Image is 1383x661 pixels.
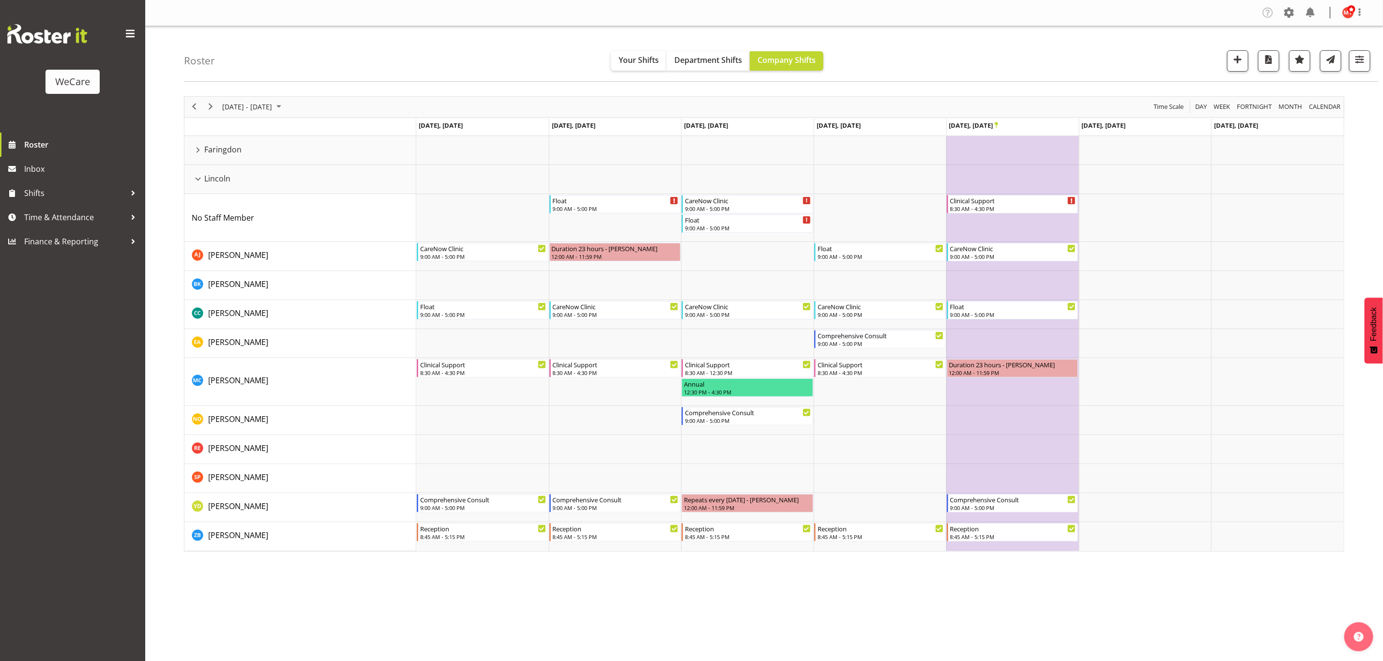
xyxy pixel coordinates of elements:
a: [PERSON_NAME] [208,413,268,425]
div: Comprehensive Consult [950,495,1076,504]
div: Float [950,301,1076,311]
a: No Staff Member [192,212,254,224]
span: [DATE], [DATE] [817,121,861,130]
div: Comprehensive Consult [420,495,546,504]
a: [PERSON_NAME] [208,500,268,512]
div: 12:00 AM - 11:59 PM [552,253,679,260]
div: Reception [950,524,1076,533]
div: Clinical Support [950,195,1076,205]
div: Amy Johannsen"s event - Float Begin From Thursday, October 23, 2025 at 9:00:00 AM GMT+13:00 Ends ... [814,243,946,261]
div: Amy Johannsen"s event - CareNow Clinic Begin From Friday, October 24, 2025 at 9:00:00 AM GMT+13:0... [947,243,1079,261]
div: Yvonne Denny"s event - Repeats every wednesday - Yvonne Denny Begin From Wednesday, October 22, 2... [682,494,813,512]
a: [PERSON_NAME] [208,442,268,454]
span: Shifts [24,186,126,200]
button: Filter Shifts [1349,50,1370,72]
button: Send a list of all shifts for the selected filtered period to all rostered employees. [1320,50,1341,72]
span: [DATE], [DATE] [1082,121,1126,130]
div: CareNow Clinic [818,301,943,311]
td: No Staff Member resource [184,194,416,242]
div: Yvonne Denny"s event - Comprehensive Consult Begin From Monday, October 20, 2025 at 9:00:00 AM GM... [417,494,548,512]
span: Fortnight [1236,101,1273,113]
span: [DATE], [DATE] [1214,121,1258,130]
div: 8:30 AM - 12:30 PM [685,369,811,376]
div: 9:00 AM - 5:00 PM [685,205,811,212]
div: Zephy Bennett"s event - Reception Begin From Wednesday, October 22, 2025 at 8:45:00 AM GMT+13:00 ... [682,523,813,541]
span: Month [1277,101,1303,113]
button: Previous [188,101,201,113]
div: Clinical Support [553,360,679,369]
div: Natasha Ottley"s event - Comprehensive Consult Begin From Wednesday, October 22, 2025 at 9:00:00 ... [682,407,813,425]
td: Samantha Poultney resource [184,464,416,493]
div: Mary Childs"s event - Clinical Support Begin From Thursday, October 23, 2025 at 8:30:00 AM GMT+13... [814,359,946,377]
button: Time Scale [1152,101,1185,113]
div: 8:45 AM - 5:15 PM [818,533,943,541]
div: No Staff Member"s event - Float Begin From Tuesday, October 21, 2025 at 9:00:00 AM GMT+13:00 Ends... [549,195,681,213]
div: 9:00 AM - 5:00 PM [420,311,546,318]
span: [DATE], [DATE] [684,121,728,130]
td: Rachel Els resource [184,435,416,464]
div: Charlotte Courtney"s event - CareNow Clinic Begin From Thursday, October 23, 2025 at 9:00:00 AM G... [814,301,946,319]
div: Yvonne Denny"s event - Comprehensive Consult Begin From Tuesday, October 21, 2025 at 9:00:00 AM G... [549,494,681,512]
div: 9:00 AM - 5:00 PM [685,311,811,318]
td: Lincoln resource [184,165,416,194]
span: [PERSON_NAME] [208,414,268,424]
a: [PERSON_NAME] [208,249,268,261]
span: [PERSON_NAME] [208,250,268,260]
span: [PERSON_NAME] [208,279,268,289]
span: calendar [1308,101,1341,113]
div: Duration 23 hours - [PERSON_NAME] [552,243,679,253]
div: CareNow Clinic [685,301,811,311]
a: [PERSON_NAME] [208,278,268,290]
div: Charlotte Courtney"s event - Float Begin From Monday, October 20, 2025 at 9:00:00 AM GMT+13:00 En... [417,301,548,319]
div: Annual [684,379,811,389]
div: 8:30 AM - 4:30 PM [950,205,1076,212]
button: Next [204,101,217,113]
a: [PERSON_NAME] [208,375,268,386]
div: 9:00 AM - 5:00 PM [950,253,1076,260]
div: Repeats every [DATE] - [PERSON_NAME] [684,495,811,504]
div: Mary Childs"s event - Clinical Support Begin From Monday, October 20, 2025 at 8:30:00 AM GMT+13:0... [417,359,548,377]
button: Highlight an important date within the roster. [1289,50,1310,72]
button: Feedback - Show survey [1365,298,1383,363]
div: next period [202,97,219,117]
span: Department Shifts [674,55,742,65]
td: Ena Advincula resource [184,329,416,358]
button: Your Shifts [611,51,667,71]
a: [PERSON_NAME] [208,471,268,483]
div: 9:00 AM - 5:00 PM [420,253,546,260]
h4: Roster [184,55,215,66]
div: 8:45 AM - 5:15 PM [420,533,546,541]
td: Zephy Bennett resource [184,522,416,551]
div: Zephy Bennett"s event - Reception Begin From Friday, October 24, 2025 at 8:45:00 AM GMT+13:00 End... [947,523,1079,541]
span: Week [1213,101,1231,113]
img: Rosterit website logo [7,24,87,44]
span: [PERSON_NAME] [208,308,268,318]
div: Mary Childs"s event - Clinical Support Begin From Wednesday, October 22, 2025 at 8:30:00 AM GMT+1... [682,359,813,377]
div: 9:00 AM - 5:00 PM [818,311,943,318]
div: Charlotte Courtney"s event - Float Begin From Friday, October 24, 2025 at 9:00:00 AM GMT+13:00 En... [947,301,1079,319]
button: Company Shifts [750,51,823,71]
div: previous period [186,97,202,117]
div: 9:00 AM - 5:00 PM [553,205,679,212]
td: Amy Johannsen resource [184,242,416,271]
div: 9:00 AM - 5:00 PM [950,504,1076,511]
div: Clinical Support [420,360,546,369]
a: [PERSON_NAME] [208,307,268,319]
div: 8:45 AM - 5:15 PM [685,533,811,541]
div: 8:45 AM - 5:15 PM [553,533,679,541]
div: Clinical Support [685,360,811,369]
span: Time & Attendance [24,210,126,225]
span: No Staff Member [192,212,254,223]
button: October 2025 [221,101,286,113]
a: [PERSON_NAME] [208,529,268,541]
span: Roster [24,137,140,152]
table: Timeline Week of October 20, 2025 [416,136,1344,551]
div: 9:00 AM - 5:00 PM [818,340,943,347]
div: 12:00 AM - 11:59 PM [949,369,1076,376]
div: 9:00 AM - 5:00 PM [818,253,943,260]
button: Timeline Month [1277,101,1304,113]
span: [PERSON_NAME] [208,337,268,347]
